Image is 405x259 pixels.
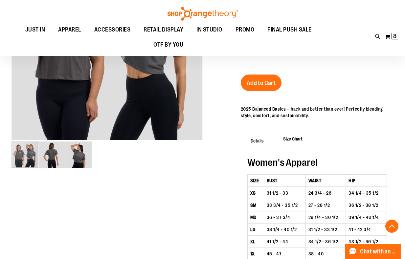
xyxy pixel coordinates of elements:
[247,157,387,168] h2: Women's Apparel
[247,199,264,211] th: SM
[385,220,398,233] button: Back To Top
[264,211,305,224] td: 36 - 37 3/4
[65,141,92,168] img: OTF Womens Crop Tee Grey
[267,22,312,37] span: FINAL PUSH SALE
[247,236,264,248] th: XL
[38,141,65,168] img: OTF Womens Crop Tee Grey
[305,211,346,224] td: 29 1/4 - 30 1/2
[346,236,387,248] td: 43 1/2 - 46 1/2
[147,37,190,53] a: OTF BY YOU
[52,22,88,37] a: APPAREL
[196,22,222,37] span: IN STUDIO
[305,187,346,199] td: 24 3/4 - 26
[360,248,397,255] span: Chat with an Expert
[247,175,264,187] th: SIZE
[346,211,387,224] td: 39 1/4 - 40 1/4
[190,22,229,37] a: IN STUDIO
[264,224,305,236] td: 38 1/4 - 40 1/2
[88,22,137,37] a: ACCESSORIES
[264,199,305,211] td: 33 3/4 - 35 1/2
[264,187,305,199] td: 31 1/2 - 33
[137,22,190,37] a: RETAIL DISPLAY
[241,106,394,119] div: 2025 Balanced Basics – back and better than ever! Perfectly blending style, comfort, and sustaina...
[305,224,346,236] td: 31 1/2 - 33 1/2
[346,175,387,187] th: HIP
[247,79,276,87] span: Add to Cart
[305,175,346,187] th: WAIST
[144,22,183,37] span: RETAIL DISPLAY
[38,141,65,168] div: image 2 of 3
[167,7,239,21] img: Shop Orangetheory
[241,75,281,91] button: Add to Cart
[305,199,346,211] td: 27 - 28 1/2
[393,33,396,39] span: 8
[229,22,261,37] a: PROMO
[261,22,318,37] a: FINAL PUSH SALE
[58,22,81,37] span: APPAREL
[19,22,52,37] a: JUST IN
[25,22,45,37] span: JUST IN
[247,187,264,199] th: XS
[346,187,387,199] td: 34 1/4 - 35 1/2
[264,236,305,248] td: 41 1/2 - 44
[236,22,255,37] span: PROMO
[65,141,92,168] div: image 3 of 3
[305,236,346,248] td: 34 1/2 - 36 1/2
[346,199,387,211] td: 36 1/2 - 38 1/2
[241,132,274,149] span: Details
[247,211,264,224] th: MD
[11,141,38,168] div: image 1 of 3
[153,37,183,52] span: OTF BY YOU
[273,130,312,147] span: Size Chart
[94,22,131,37] span: ACCESSORIES
[247,224,264,236] th: LG
[264,175,305,187] th: BUST
[346,224,387,236] td: 41 - 42 3/4
[345,244,401,259] button: Chat with an Expert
